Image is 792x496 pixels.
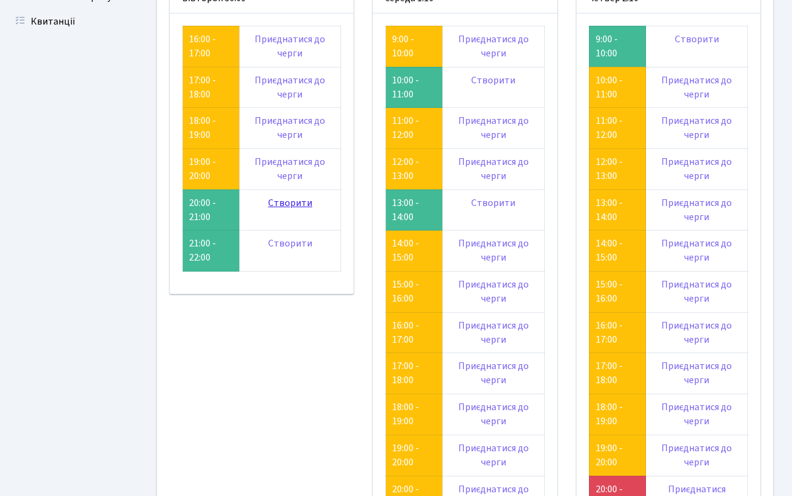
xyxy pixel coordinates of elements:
a: Приєднатися до черги [255,74,325,101]
a: Приєднатися до черги [458,32,529,60]
a: 16:00 - 17:00 [392,319,419,346]
a: 9:00 - 10:00 [392,32,414,60]
a: 16:00 - 17:00 [189,32,216,60]
a: Приєднатися до черги [661,74,732,101]
a: 14:00 - 15:00 [392,237,419,264]
a: 17:00 - 18:00 [392,359,419,387]
a: Приєднатися до черги [458,237,529,264]
a: 18:00 - 19:00 [596,400,623,428]
a: Приєднатися до черги [458,114,529,142]
a: Приєднатися до черги [661,196,732,224]
a: 19:00 - 20:00 [392,441,419,469]
a: 15:00 - 16:00 [596,278,623,305]
a: 17:00 - 18:00 [189,74,216,101]
a: 15:00 - 16:00 [392,278,419,305]
a: Приєднатися до черги [661,237,732,264]
a: Приєднатися до черги [255,114,325,142]
a: Приєднатися до черги [661,441,732,469]
a: 16:00 - 17:00 [596,319,623,346]
a: Приєднатися до черги [458,359,529,387]
a: 17:00 - 18:00 [596,359,623,387]
a: 10:00 - 11:00 [596,74,623,101]
a: 13:00 - 14:00 [596,196,623,224]
a: Приєднатися [668,483,726,496]
a: Приєднатися до черги [661,319,732,346]
a: Приєднатися до черги [661,278,732,305]
a: Створити [268,196,312,210]
a: Квитанції [6,9,129,34]
a: 12:00 - 13:00 [392,155,419,183]
a: Приєднатися до черги [661,400,732,428]
a: 18:00 - 19:00 [392,400,419,428]
a: Приєднатися до черги [255,32,325,60]
a: Створити [471,196,515,210]
td: 10:00 - 11:00 [386,67,443,108]
a: Приєднатися до черги [661,359,732,387]
a: Приєднатися до черги [255,155,325,183]
a: 18:00 - 19:00 [189,114,216,142]
td: 13:00 - 14:00 [386,189,443,231]
td: 21:00 - 22:00 [183,231,240,272]
a: Створити [268,237,312,250]
a: Створити [675,32,719,46]
a: Приєднатися до черги [661,155,732,183]
a: 11:00 - 12:00 [392,114,419,142]
td: 20:00 - 21:00 [183,189,240,231]
a: Приєднатися до черги [458,441,529,469]
a: Приєднатися до черги [458,319,529,346]
a: 14:00 - 15:00 [596,237,623,264]
a: Приєднатися до черги [661,114,732,142]
td: 9:00 - 10:00 [589,26,646,67]
a: Створити [471,74,515,87]
a: 19:00 - 20:00 [189,155,216,183]
a: 12:00 - 13:00 [596,155,623,183]
a: Приєднатися до черги [458,278,529,305]
a: 11:00 - 12:00 [596,114,623,142]
a: 19:00 - 20:00 [596,441,623,469]
a: Приєднатися до черги [458,155,529,183]
a: Приєднатися до черги [458,400,529,428]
